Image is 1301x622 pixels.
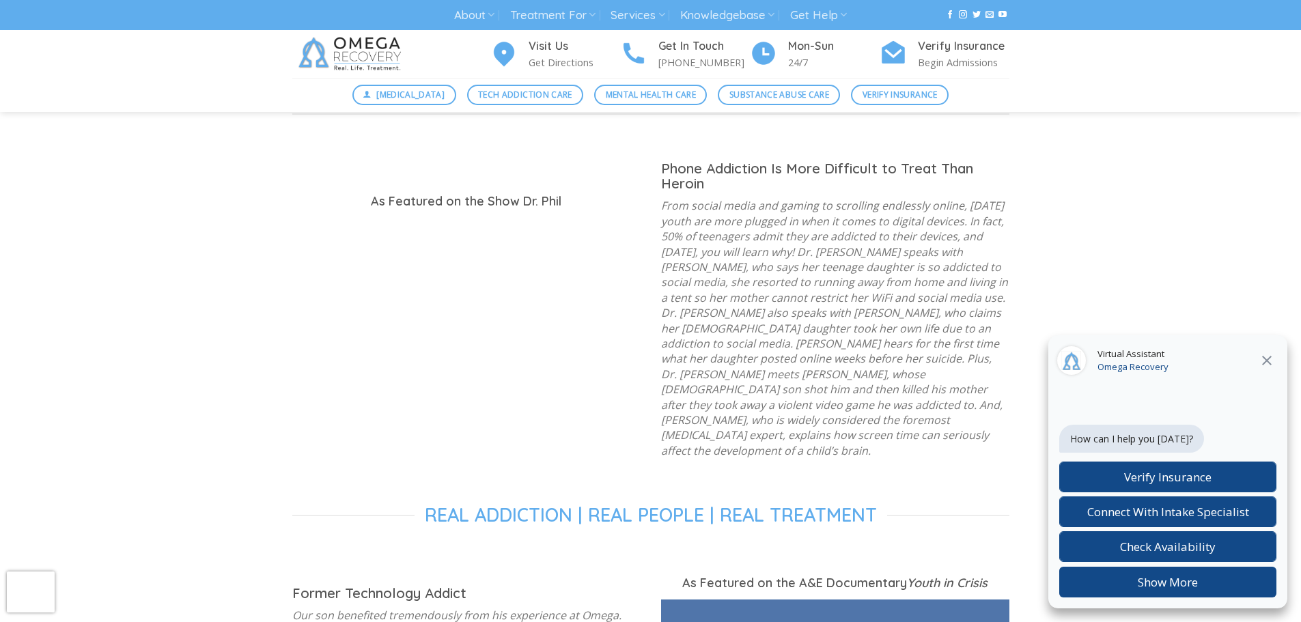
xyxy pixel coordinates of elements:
h3: Phone Addiction Is More Difficult to Treat Than Heroin [661,161,1009,192]
h4: Mon-Sun [788,38,880,55]
a: Send us an email [985,10,994,20]
p: [PHONE_NUMBER] [658,55,750,70]
p: Get Directions [529,55,620,70]
h4: Visit Us [529,38,620,55]
iframe: YouTube video player [292,218,641,433]
a: Visit Us Get Directions [490,38,620,71]
h4: As Featured on the A&E Documentary [661,574,1009,593]
p: 24/7 [788,55,880,70]
span: Real Addiction | Real People | Real Treatment [425,503,877,527]
a: Substance Abuse Care [718,85,840,105]
a: Mental Health Care [594,85,707,105]
span: Mental Health Care [606,88,696,101]
span: Verify Insurance [863,88,938,101]
h4: Get In Touch [658,38,750,55]
img: Omega Recovery [292,30,412,78]
p: From social media and gaming to scrolling endlessly online, [DATE] youth are more plugged in when... [661,198,1009,458]
a: Get Help [790,3,847,28]
h3: Former Technology Addict [292,586,641,601]
a: Treatment For [510,3,596,28]
a: Get In Touch [PHONE_NUMBER] [620,38,750,71]
a: Follow on Facebook [946,10,954,20]
p: Begin Admissions [918,55,1009,70]
a: Follow on Twitter [973,10,981,20]
a: [MEDICAL_DATA] [352,85,456,105]
a: Services [611,3,665,28]
em: Youth in Crisis [907,575,988,591]
span: Tech Addiction Care [478,88,572,101]
a: Knowledgebase [680,3,774,28]
a: Verify Insurance Begin Admissions [880,38,1009,71]
span: [MEDICAL_DATA] [376,88,445,101]
h4: As Featured on the Show Dr. Phil [292,192,641,212]
h4: Verify Insurance [918,38,1009,55]
a: Follow on YouTube [998,10,1007,20]
a: Verify Insurance [851,85,949,105]
a: Tech Addiction Care [467,85,584,105]
span: Substance Abuse Care [729,88,829,101]
a: Follow on Instagram [959,10,967,20]
a: About [454,3,494,28]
